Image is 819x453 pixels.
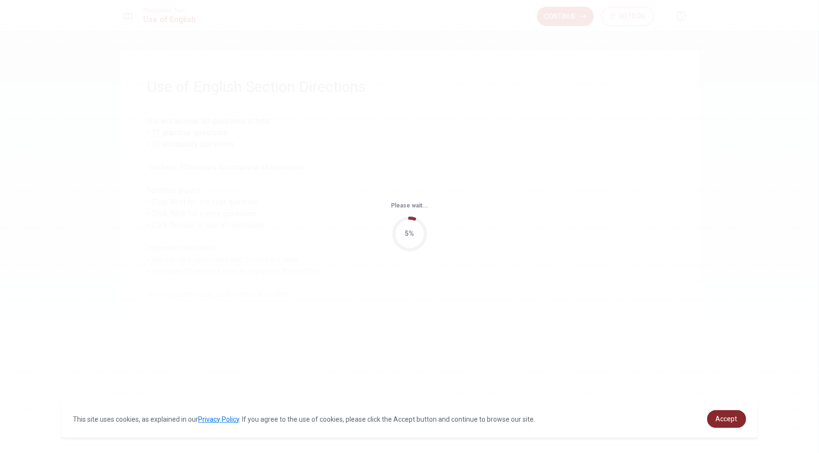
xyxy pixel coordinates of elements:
[73,415,535,423] span: This site uses cookies, as explained in our . If you agree to the use of cookies, please click th...
[61,401,757,438] div: cookieconsent
[716,415,738,423] span: Accept
[198,415,239,423] a: Privacy Policy
[391,202,428,209] span: Please wait...
[707,410,746,428] a: dismiss cookie message
[405,228,414,239] div: 5%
